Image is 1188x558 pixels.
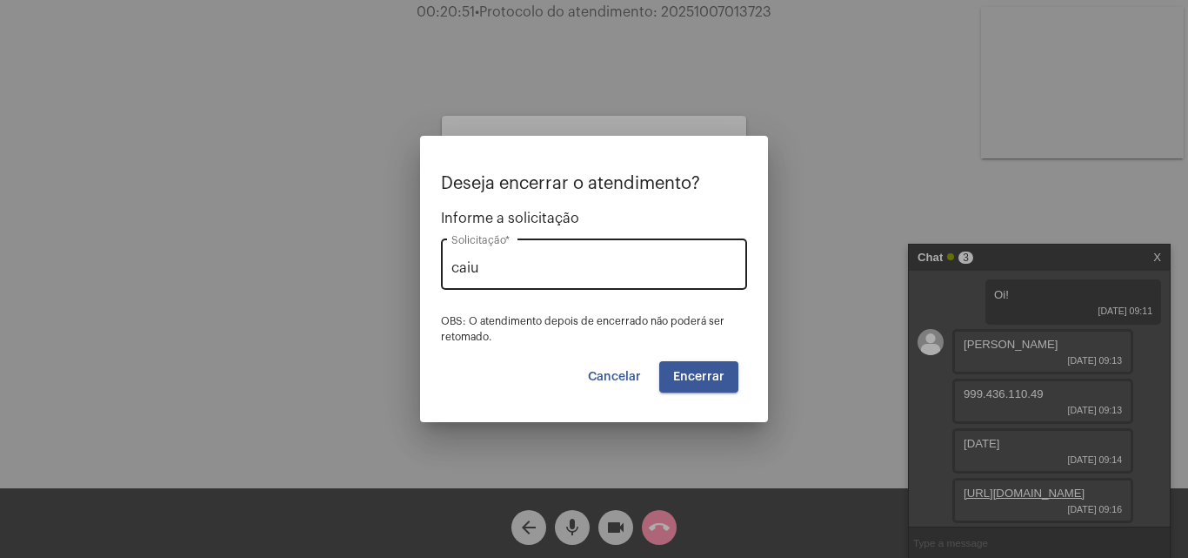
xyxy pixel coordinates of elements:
span: Informe a solicitação [441,211,747,226]
input: Buscar solicitação [451,260,737,276]
button: Encerrar [659,361,738,393]
span: Cancelar [588,371,641,383]
p: Deseja encerrar o atendimento? [441,174,747,193]
span: Encerrar [673,371,724,383]
button: Cancelar [574,361,655,393]
span: OBS: O atendimento depois de encerrado não poderá ser retomado. [441,316,724,342]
